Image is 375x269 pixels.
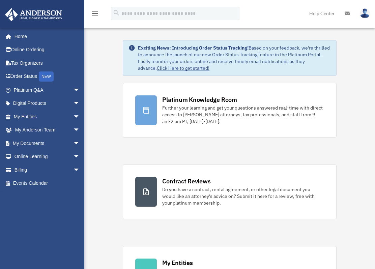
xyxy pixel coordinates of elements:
a: Events Calendar [5,177,90,190]
span: arrow_drop_down [73,83,87,97]
div: Do you have a contract, rental agreement, or other legal document you would like an attorney's ad... [162,186,324,206]
a: menu [91,12,99,18]
div: NEW [39,71,54,82]
a: Online Learningarrow_drop_down [5,150,90,163]
img: User Pic [360,8,370,18]
a: My Anderson Teamarrow_drop_down [5,123,90,137]
div: Based on your feedback, we're thrilled to announce the launch of our new Order Status Tracking fe... [138,44,331,71]
a: Online Ordering [5,43,90,57]
a: Tax Organizers [5,56,90,70]
span: arrow_drop_down [73,163,87,177]
span: arrow_drop_down [73,97,87,111]
a: Digital Productsarrow_drop_down [5,97,90,110]
span: arrow_drop_down [73,137,87,150]
a: Click Here to get started! [157,65,209,71]
a: Contract Reviews Do you have a contract, rental agreement, or other legal document you would like... [123,165,337,219]
img: Anderson Advisors Platinum Portal [3,8,64,21]
span: arrow_drop_down [73,110,87,124]
strong: Exciting News: Introducing Order Status Tracking! [138,45,249,51]
span: arrow_drop_down [73,150,87,164]
div: Further your learning and get your questions answered real-time with direct access to [PERSON_NAM... [162,104,324,125]
i: menu [91,9,99,18]
div: Contract Reviews [162,177,210,185]
a: My Entitiesarrow_drop_down [5,110,90,123]
a: Billingarrow_drop_down [5,163,90,177]
a: Platinum Q&Aarrow_drop_down [5,83,90,97]
span: arrow_drop_down [73,123,87,137]
a: Platinum Knowledge Room Further your learning and get your questions answered real-time with dire... [123,83,337,138]
a: Home [5,30,87,43]
a: Order StatusNEW [5,70,90,84]
div: My Entities [162,259,193,267]
div: Platinum Knowledge Room [162,95,237,104]
a: My Documentsarrow_drop_down [5,137,90,150]
i: search [113,9,120,17]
